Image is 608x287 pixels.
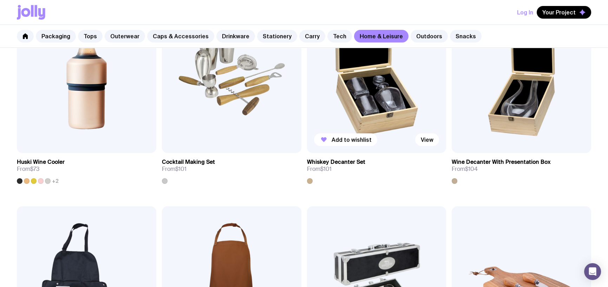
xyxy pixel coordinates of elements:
span: From [162,166,187,173]
a: Tech [327,30,352,42]
a: Outdoors [411,30,448,42]
span: $101 [175,165,187,173]
a: Stationery [257,30,297,42]
a: Outerwear [105,30,145,42]
button: Your Project [537,6,591,19]
a: Caps & Accessories [147,30,214,42]
a: Cocktail Making SetFrom$101 [162,153,301,184]
a: Packaging [36,30,76,42]
span: Add to wishlist [332,136,372,143]
button: Add to wishlist [314,133,377,146]
span: From [307,166,332,173]
a: Whiskey Decanter SetFrom$101 [307,153,446,184]
div: Open Intercom Messenger [584,263,601,280]
button: Log In [517,6,533,19]
a: Huski Wine CoolerFrom$73+2 [17,153,156,184]
h3: Huski Wine Cooler [17,159,65,166]
span: Your Project [542,9,576,16]
a: Drinkware [216,30,255,42]
h3: Whiskey Decanter Set [307,159,365,166]
a: Tops [78,30,103,42]
span: From [452,166,478,173]
a: View [415,133,439,146]
a: Home & Leisure [354,30,408,42]
a: Wine Decanter With Presentation BoxFrom$104 [452,153,591,184]
h3: Cocktail Making Set [162,159,215,166]
span: $104 [465,165,478,173]
span: $101 [320,165,332,173]
a: Snacks [450,30,482,42]
span: $73 [30,165,39,173]
h3: Wine Decanter With Presentation Box [452,159,551,166]
span: From [17,166,39,173]
a: Carry [299,30,325,42]
span: +2 [52,178,59,184]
